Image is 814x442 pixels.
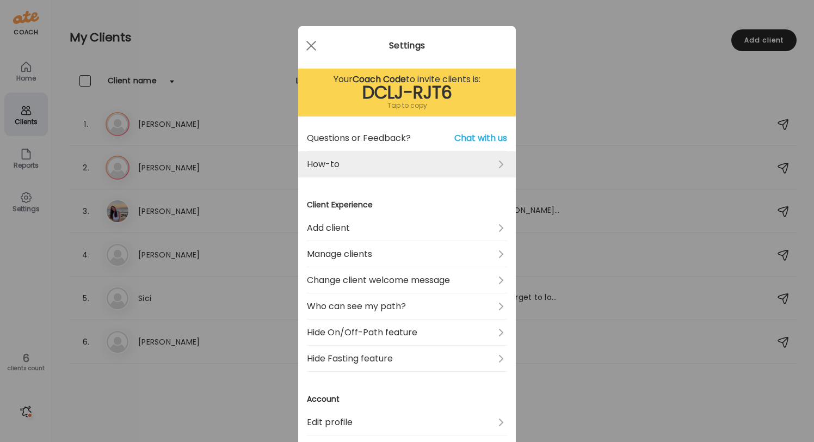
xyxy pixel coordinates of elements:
[307,151,507,177] a: How-to
[307,394,507,405] h3: Account
[307,125,507,151] a: Questions or Feedback?Chat with us
[307,320,507,346] a: Hide On/Off-Path feature
[307,99,507,112] div: Tap to copy
[307,267,507,293] a: Change client welcome message
[307,73,507,86] div: Your to invite clients is:
[454,132,507,145] span: Chat with us
[307,199,507,211] h3: Client Experience
[307,409,507,435] a: Edit profile
[307,293,507,320] a: Who can see my path?
[353,73,406,85] b: Coach Code
[307,215,507,241] a: Add client
[298,39,516,52] div: Settings
[307,241,507,267] a: Manage clients
[307,346,507,372] a: Hide Fasting feature
[307,86,507,99] div: DCLJ-RJT6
